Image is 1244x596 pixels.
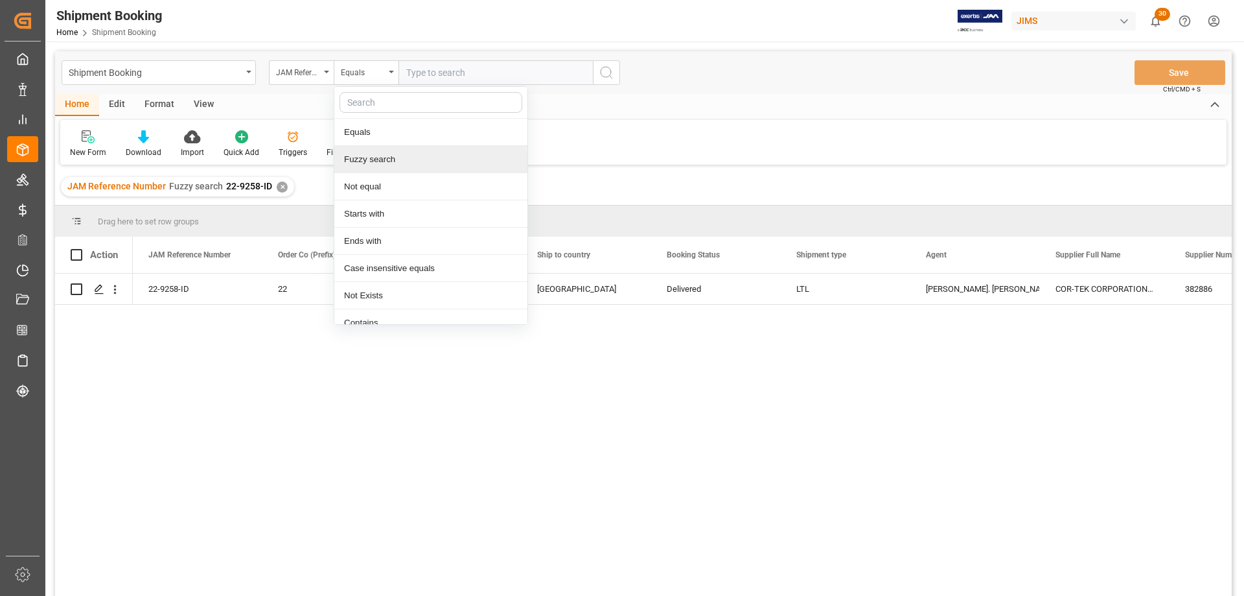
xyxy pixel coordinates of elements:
[148,250,231,259] span: JAM Reference Number
[334,119,527,146] div: Equals
[334,173,527,200] div: Not equal
[69,64,242,80] div: Shipment Booking
[55,94,99,116] div: Home
[126,147,161,158] div: Download
[184,94,224,116] div: View
[537,250,590,259] span: Ship to country
[398,60,593,85] input: Type to search
[667,274,765,304] div: Delivered
[279,147,307,158] div: Triggers
[341,64,385,78] div: Equals
[1170,6,1199,36] button: Help Center
[327,147,369,158] div: File Browser
[926,250,947,259] span: Agent
[796,274,895,304] div: LTL
[796,250,846,259] span: Shipment type
[334,200,527,228] div: Starts with
[67,181,166,191] span: JAM Reference Number
[1163,84,1201,94] span: Ctrl/CMD + S
[926,274,1024,304] div: [PERSON_NAME]. [PERSON_NAME]
[133,274,262,304] div: 22-9258-ID
[1011,12,1136,30] div: JIMS
[226,181,272,191] span: 22-9258-ID
[98,217,199,226] span: Drag here to set row groups
[667,250,720,259] span: Booking Status
[56,28,78,37] a: Home
[277,182,288,193] div: ✕
[593,60,620,85] button: search button
[334,282,527,309] div: Not Exists
[224,147,259,158] div: Quick Add
[99,94,135,116] div: Edit
[56,6,162,25] div: Shipment Booking
[340,92,522,113] input: Search
[62,60,256,85] button: open menu
[90,249,118,261] div: Action
[55,274,133,305] div: Press SPACE to select this row.
[334,255,527,282] div: Case insensitive equals
[269,60,334,85] button: open menu
[334,228,527,255] div: Ends with
[278,274,376,304] div: 22
[169,181,223,191] span: Fuzzy search
[334,146,527,173] div: Fuzzy search
[181,147,204,158] div: Import
[1141,6,1170,36] button: show 30 new notifications
[1040,274,1169,304] div: COR-TEK CORPORATION - [GEOGRAPHIC_DATA]
[334,309,527,337] div: Contains
[1155,8,1170,21] span: 30
[1185,250,1243,259] span: Supplier Number
[1011,8,1141,33] button: JIMS
[278,250,336,259] span: Order Co (Prefix)
[1055,250,1120,259] span: Supplier Full Name
[1135,60,1225,85] button: Save
[70,147,106,158] div: New Form
[958,10,1002,32] img: Exertis%20JAM%20-%20Email%20Logo.jpg_1722504956.jpg
[334,60,398,85] button: close menu
[537,274,636,304] div: [GEOGRAPHIC_DATA]
[276,64,320,78] div: JAM Reference Number
[135,94,184,116] div: Format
